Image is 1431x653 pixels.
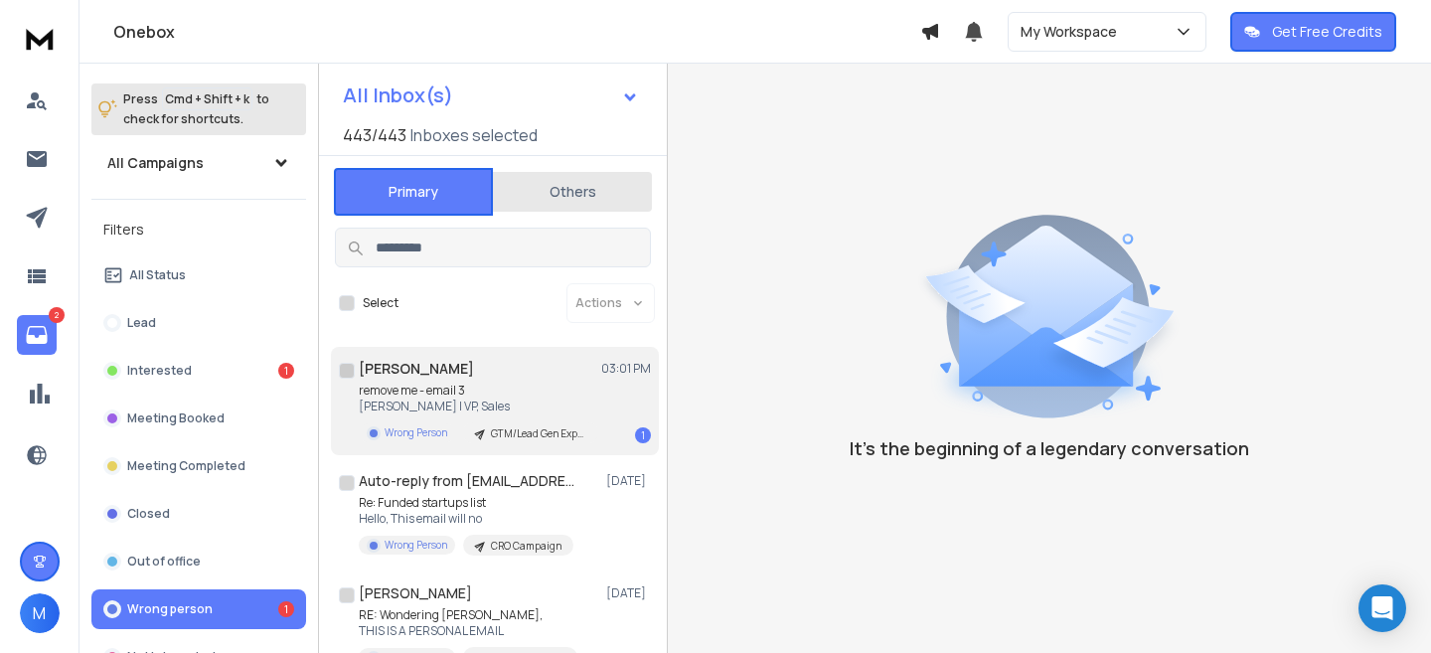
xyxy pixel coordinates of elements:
[491,539,561,554] p: CRO Campaign
[359,495,573,511] p: Re: Funded startups list
[113,20,920,44] h1: Onebox
[91,399,306,438] button: Meeting Booked
[91,255,306,295] button: All Status
[363,295,398,311] label: Select
[359,623,577,639] p: THIS IS A PERSONAL EMAIL
[606,473,651,489] p: [DATE]
[278,363,294,379] div: 1
[127,601,213,617] p: Wrong person
[91,143,306,183] button: All Campaigns
[107,153,204,173] h1: All Campaigns
[1230,12,1396,52] button: Get Free Credits
[359,359,474,379] h1: [PERSON_NAME]
[359,511,573,527] p: Hello, This email will no
[91,216,306,244] h3: Filters
[91,542,306,581] button: Out of office
[359,383,597,399] p: remove me - email 3
[91,303,306,343] button: Lead
[127,506,170,522] p: Closed
[410,123,538,147] h3: Inboxes selected
[123,89,269,129] p: Press to check for shortcuts.
[385,538,447,553] p: Wrong Person
[1021,22,1125,42] p: My Workspace
[127,554,201,570] p: Out of office
[129,267,186,283] p: All Status
[91,446,306,486] button: Meeting Completed
[334,168,493,216] button: Primary
[17,315,57,355] a: 2
[20,593,60,633] button: M
[359,583,472,603] h1: [PERSON_NAME]
[91,589,306,629] button: Wrong person1
[601,361,651,377] p: 03:01 PM
[91,351,306,391] button: Interested1
[278,601,294,617] div: 1
[491,426,586,441] p: GTM/Lead Gen Experts Campaign
[327,76,655,115] button: All Inbox(s)
[343,85,453,105] h1: All Inbox(s)
[635,427,651,443] div: 1
[127,315,156,331] p: Lead
[91,494,306,534] button: Closed
[20,20,60,57] img: logo
[1358,584,1406,632] div: Open Intercom Messenger
[162,87,252,110] span: Cmd + Shift + k
[359,607,577,623] p: RE: Wondering [PERSON_NAME],
[385,425,447,440] p: Wrong Person
[343,123,406,147] span: 443 / 443
[359,399,597,414] p: [PERSON_NAME] | VP, Sales
[127,410,225,426] p: Meeting Booked
[493,170,652,214] button: Others
[359,471,577,491] h1: Auto-reply from [EMAIL_ADDRESS][DOMAIN_NAME]
[1272,22,1382,42] p: Get Free Credits
[850,434,1249,462] p: It’s the beginning of a legendary conversation
[127,363,192,379] p: Interested
[49,307,65,323] p: 2
[127,458,245,474] p: Meeting Completed
[606,585,651,601] p: [DATE]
